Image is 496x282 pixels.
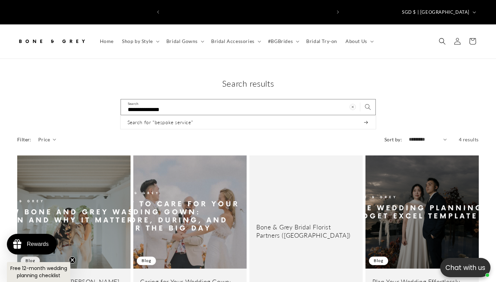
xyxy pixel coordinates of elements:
[211,38,255,44] span: Bridal Accessories
[345,38,367,44] span: About Us
[402,9,469,16] span: SGD $ | [GEOGRAPHIC_DATA]
[10,265,67,279] span: Free 12-month wedding planning checklist
[384,137,402,142] label: Sort by:
[398,6,479,19] button: SGD $ | [GEOGRAPHIC_DATA]
[306,38,337,44] span: Bridal Try-on
[207,34,264,48] summary: Bridal Accessories
[69,257,76,263] button: Close teaser
[341,34,376,48] summary: About Us
[330,6,345,19] button: Next announcement
[459,137,479,142] span: 4 results
[100,38,114,44] span: Home
[264,34,302,48] summary: #BGBrides
[302,34,341,48] a: Bridal Try-on
[151,6,166,19] button: Previous announcement
[162,34,207,48] summary: Bridal Gowns
[440,258,490,277] button: Open chatbox
[38,136,56,143] summary: Price
[118,34,162,48] summary: Shop by Style
[360,99,375,115] button: Search
[440,263,490,273] p: Chat with us
[166,38,198,44] span: Bridal Gowns
[17,78,479,89] h1: Search results
[96,34,118,48] a: Home
[7,262,70,282] div: Free 12-month wedding planning checklistClose teaser
[256,223,356,239] a: Bone & Grey Bridal Florist Partners ([GEOGRAPHIC_DATA])
[435,34,450,49] summary: Search
[38,136,50,143] span: Price
[127,119,193,126] span: Search for “bespoke service”
[17,136,31,143] h2: Filter:
[268,38,293,44] span: #BGBrides
[345,99,360,115] button: Clear search term
[15,31,89,52] a: Bone and Grey Bridal
[17,34,86,49] img: Bone and Grey Bridal
[122,38,153,44] span: Shop by Style
[27,241,49,247] div: Rewards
